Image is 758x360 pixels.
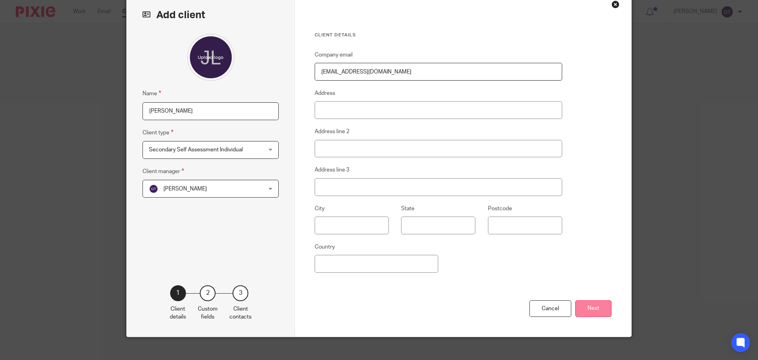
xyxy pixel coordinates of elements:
label: Company email [315,51,353,59]
h2: Add client [143,8,279,22]
p: Client details [170,305,186,321]
div: Cancel [529,300,571,317]
label: Name [143,89,161,98]
label: Address line 2 [315,128,349,136]
button: Next [575,300,612,317]
p: Client contacts [229,305,251,321]
div: Close this dialog window [612,0,619,8]
label: Country [315,243,335,251]
label: State [401,205,415,213]
label: Address line 3 [315,166,349,174]
label: Postcode [488,205,512,213]
span: [PERSON_NAME] [163,186,207,192]
h3: Client details [315,32,562,38]
label: City [315,205,325,213]
span: Secondary Self Assessment Individual [149,147,243,153]
label: Client type [143,128,173,137]
label: Address [315,89,335,97]
div: 2 [200,285,216,301]
div: 1 [170,285,186,301]
p: Custom fields [198,305,218,321]
img: svg%3E [149,184,158,194]
label: Client manager [143,167,184,176]
div: 3 [233,285,248,301]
